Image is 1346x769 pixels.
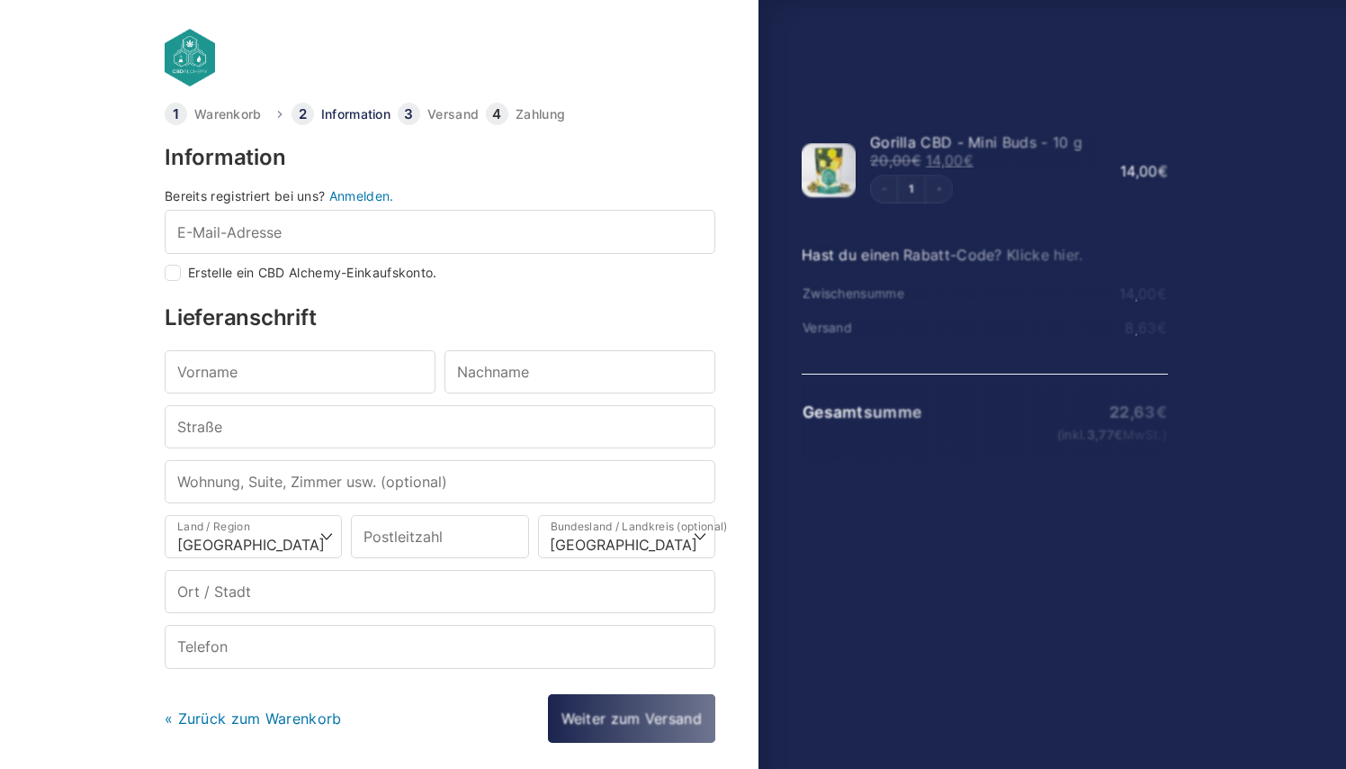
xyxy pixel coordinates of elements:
[165,625,715,668] input: Telefon
[165,350,435,394] input: Vorname
[444,350,715,394] input: Nachname
[194,108,262,121] a: Warenkorb
[165,188,325,204] span: Bereits registriert bei uns?
[165,307,715,329] h3: Lieferanschrift
[165,210,715,253] input: E-Mail-Adresse
[516,108,565,121] a: Zahlung
[351,515,528,558] input: Postleitzahl
[188,267,437,279] label: Erstelle ein CBD Alchemy-Einkaufskonto.
[165,147,715,168] h3: Information
[165,405,715,448] input: Straße
[165,460,715,503] input: Wohnung, Suite, Zimmer usw. (optional)
[321,108,390,121] a: Information
[329,188,394,204] a: Anmelden.
[165,570,715,613] input: Ort / Stadt
[427,108,479,121] a: Versand
[165,710,342,728] a: « Zurück zum Warenkorb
